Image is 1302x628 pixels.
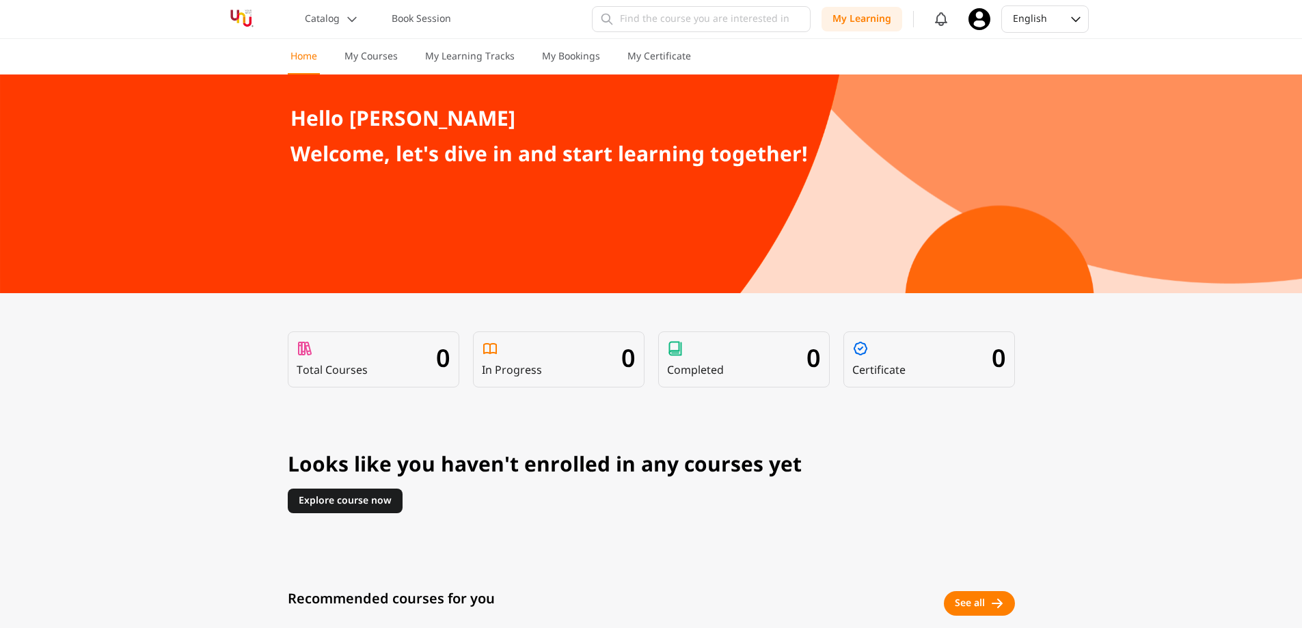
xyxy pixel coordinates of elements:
p: Home [290,50,317,64]
a: Total Courses0 [288,331,459,387]
div: See all [955,597,985,610]
p: Completed [667,362,724,379]
a: Explore course now [288,489,1015,513]
p: My Certificate [627,50,691,64]
button: Book Session [383,7,459,31]
button: My Bookings [539,50,603,74]
h3: Recommended courses for you [288,590,506,617]
p: My Learning [832,12,891,26]
p: Explore course now [299,494,392,508]
p: My Bookings [542,50,600,64]
h2: Welcome, let's dive in and start learning together! [290,143,1012,167]
p: 0 [992,346,1006,373]
p: 0 [806,346,821,373]
button: Catalog [297,7,367,31]
p: Book Session [392,12,451,26]
a: Certificate0 [843,331,1015,387]
p: 0 [436,346,450,373]
div: English [1013,12,1052,26]
p: My Courses [344,50,398,64]
input: Find the course you are interested in [592,6,811,32]
a: Completed0 [658,331,830,387]
button: My Learning [822,7,902,31]
button: Explore course now [288,489,403,513]
button: See all [944,591,1015,616]
a: In Progress0 [473,331,645,387]
button: My Learning Tracks [422,50,517,74]
p: 0 [621,346,636,373]
p: Catalog [305,12,340,26]
p: Total Courses [297,362,368,379]
img: YourNextU Logo [214,7,269,31]
h3: Looks like you haven't enrolled in any courses yet [288,453,1015,478]
button: My Certificate [625,50,694,74]
p: Certificate [852,362,906,379]
p: In Progress [482,362,542,379]
button: Home [288,50,320,74]
button: My Courses [342,50,401,74]
p: My Learning Tracks [425,50,515,64]
h1: Hello [PERSON_NAME] [290,107,1012,132]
